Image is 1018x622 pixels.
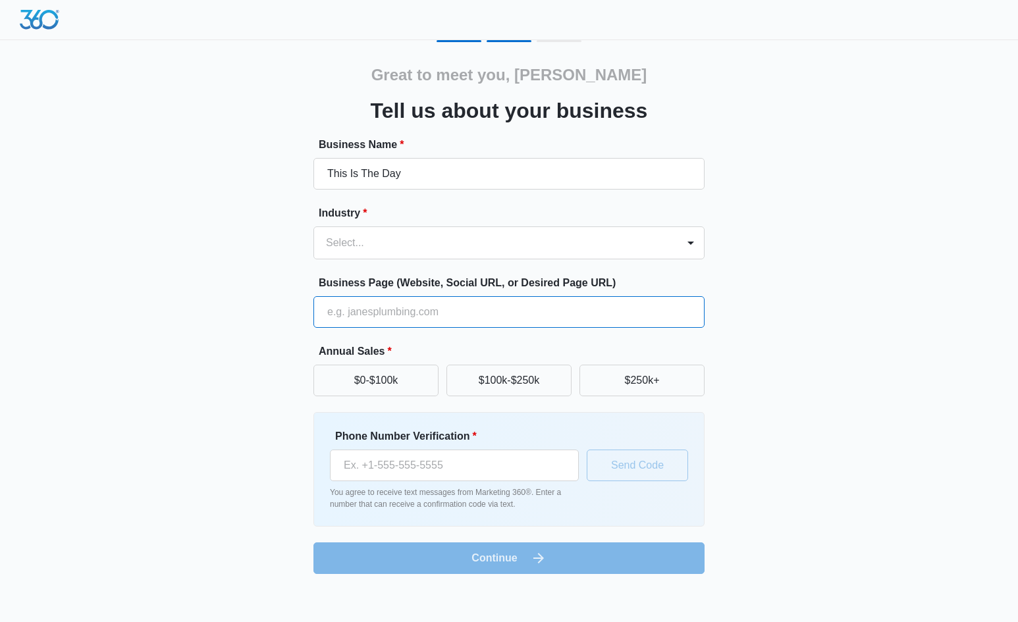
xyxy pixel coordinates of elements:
button: $100k-$250k [446,365,572,396]
h2: Great to meet you, [PERSON_NAME] [371,63,647,87]
input: e.g. Jane's Plumbing [313,158,705,190]
h3: Tell us about your business [371,95,648,126]
label: Business Page (Website, Social URL, or Desired Page URL) [319,275,710,291]
label: Industry [319,205,710,221]
button: $0-$100k [313,365,439,396]
input: e.g. janesplumbing.com [313,296,705,328]
label: Phone Number Verification [335,428,584,444]
label: Annual Sales [319,344,710,359]
button: $250k+ [579,365,705,396]
label: Business Name [319,137,710,153]
p: You agree to receive text messages from Marketing 360®. Enter a number that can receive a confirm... [330,486,579,510]
input: Ex. +1-555-555-5555 [330,450,579,481]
